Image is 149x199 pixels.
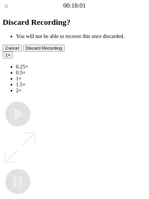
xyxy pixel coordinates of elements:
[3,45,22,52] button: Cancel
[16,88,146,94] li: 2×
[3,52,13,59] button: 1×
[16,82,146,88] li: 1.5×
[16,64,146,70] li: 0.25×
[16,76,146,82] li: 1×
[16,70,146,76] li: 0.5×
[5,53,8,58] span: 1
[3,18,146,27] h2: Discard Recording?
[63,2,86,9] a: 00:18:01
[16,33,146,39] li: You will not be able to recover this once discarded.
[23,45,65,52] button: Discard Recording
